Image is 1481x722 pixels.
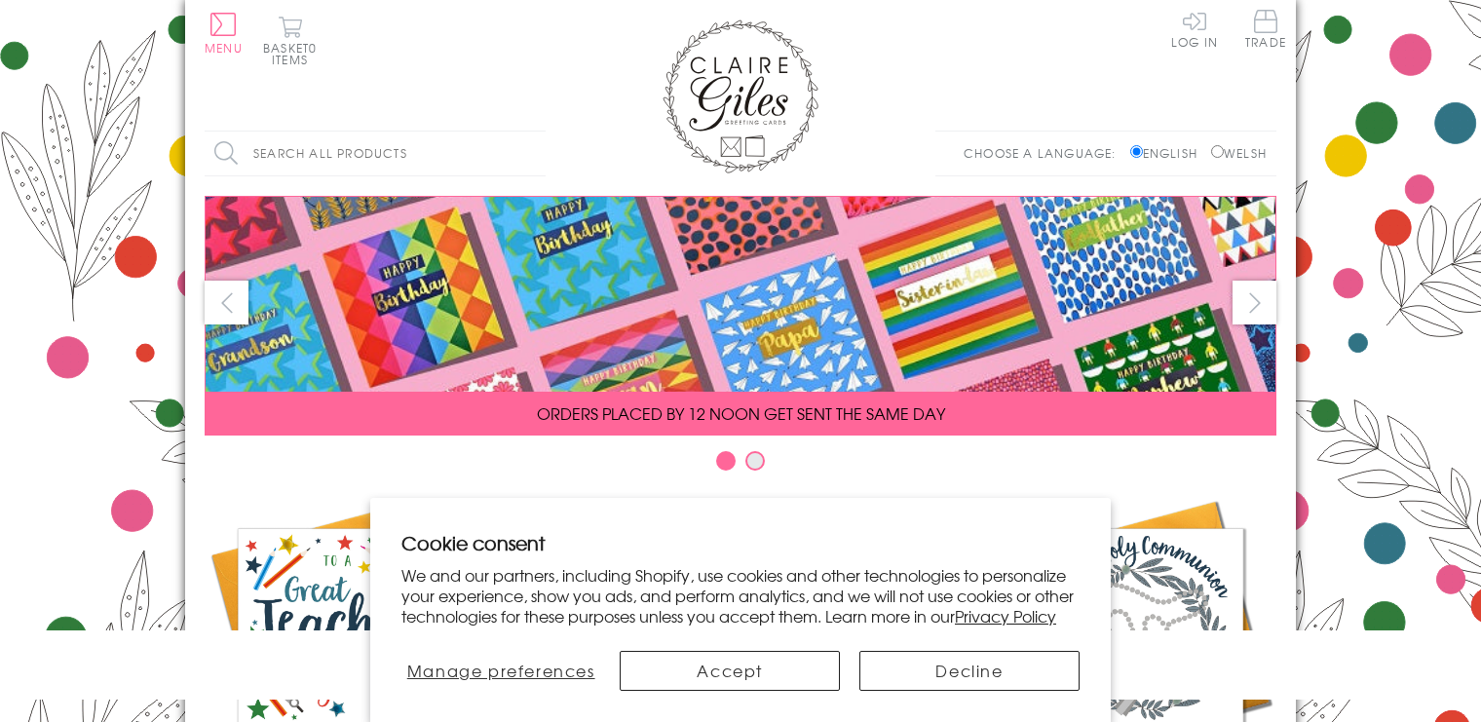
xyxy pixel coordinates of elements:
button: Decline [859,651,1080,691]
a: Privacy Policy [955,604,1056,627]
a: Trade [1245,10,1286,52]
input: Welsh [1211,145,1224,158]
span: Trade [1245,10,1286,48]
button: Carousel Page 1 (Current Slide) [716,451,736,471]
p: We and our partners, including Shopify, use cookies and other technologies to personalize your ex... [401,565,1080,626]
span: Manage preferences [407,659,595,682]
span: Menu [205,39,243,57]
img: Claire Giles Greetings Cards [663,19,818,173]
label: Welsh [1211,144,1267,162]
button: Basket0 items [263,16,317,65]
button: next [1233,281,1276,324]
span: ORDERS PLACED BY 12 NOON GET SENT THE SAME DAY [537,401,945,425]
input: English [1130,145,1143,158]
a: Log In [1171,10,1218,48]
div: Carousel Pagination [205,450,1276,480]
p: Choose a language: [964,144,1126,162]
input: Search all products [205,132,546,175]
button: Accept [620,651,840,691]
h2: Cookie consent [401,529,1080,556]
input: Search [526,132,546,175]
button: Carousel Page 2 [745,451,765,471]
button: Manage preferences [401,651,600,691]
button: prev [205,281,248,324]
label: English [1130,144,1207,162]
button: Menu [205,13,243,54]
span: 0 items [272,39,317,68]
